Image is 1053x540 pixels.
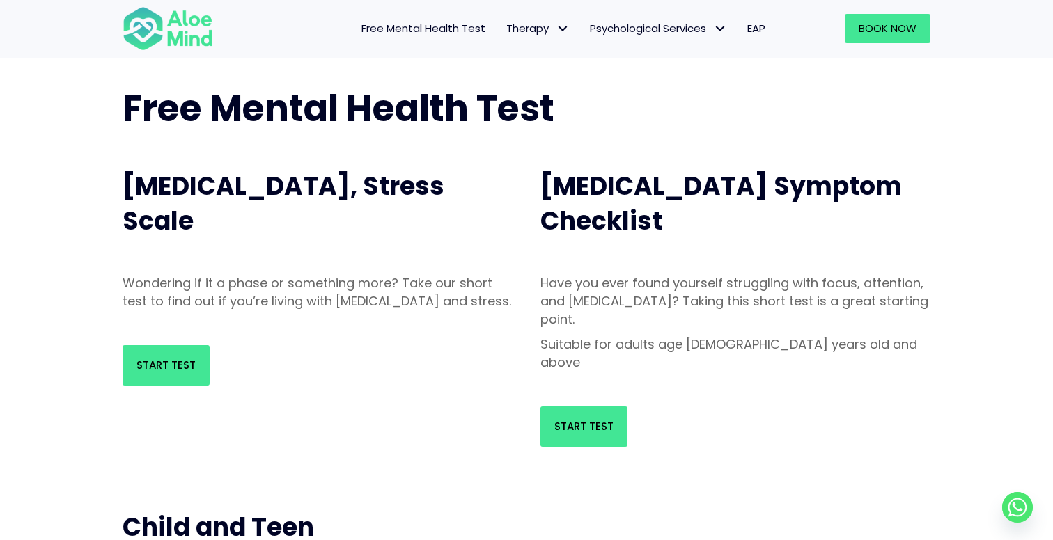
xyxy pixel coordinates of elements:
[845,14,930,43] a: Book Now
[123,168,444,239] span: [MEDICAL_DATA], Stress Scale
[123,83,554,134] span: Free Mental Health Test
[351,14,496,43] a: Free Mental Health Test
[540,274,930,328] p: Have you ever found yourself struggling with focus, attention, and [MEDICAL_DATA]? Taking this sh...
[554,419,614,434] span: Start Test
[136,358,196,372] span: Start Test
[361,21,485,35] span: Free Mental Health Test
[540,406,627,447] a: Start Test
[123,6,213,51] img: Aloe mind Logo
[1002,492,1033,523] a: Whatsapp
[123,345,210,386] a: Start Test
[540,335,930,372] p: Suitable for adults age [DEMOGRAPHIC_DATA] years old and above
[231,14,776,43] nav: Menu
[506,21,569,35] span: Therapy
[540,168,902,239] span: [MEDICAL_DATA] Symptom Checklist
[496,14,579,43] a: TherapyTherapy: submenu
[579,14,737,43] a: Psychological ServicesPsychological Services: submenu
[737,14,776,43] a: EAP
[590,21,726,35] span: Psychological Services
[710,19,730,39] span: Psychological Services: submenu
[552,19,572,39] span: Therapy: submenu
[747,21,765,35] span: EAP
[859,21,916,35] span: Book Now
[123,274,513,310] p: Wondering if it a phase or something more? Take our short test to find out if you’re living with ...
